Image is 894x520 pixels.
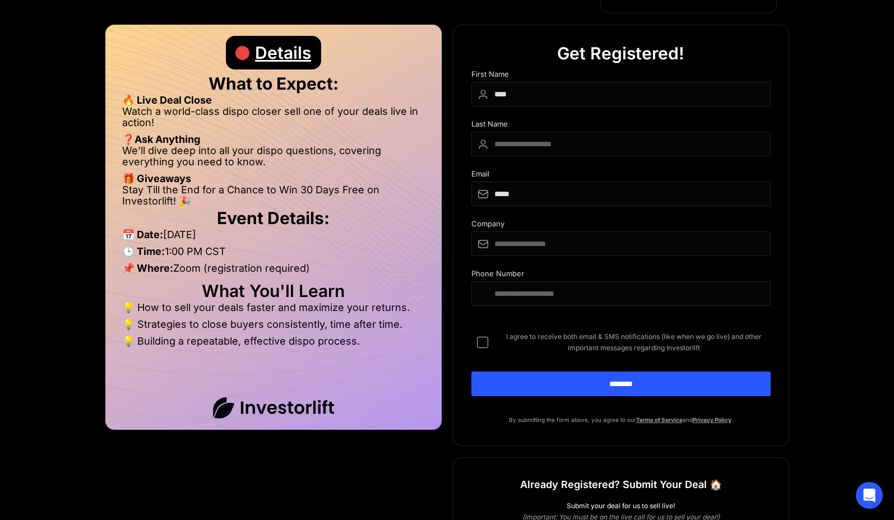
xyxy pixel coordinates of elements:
div: Details [255,36,311,69]
li: Watch a world-class dispo closer sell one of your deals live in action! [122,106,425,134]
div: Get Registered! [557,36,684,70]
li: [DATE] [122,229,425,246]
strong: 🕒 Time: [122,245,165,257]
h2: What You'll Learn [122,285,425,296]
div: Open Intercom Messenger [856,482,883,509]
li: Zoom (registration required) [122,263,425,280]
div: Phone Number [471,270,771,281]
strong: 📌 Where: [122,262,173,274]
div: Company [471,220,771,231]
strong: What to Expect: [209,73,339,94]
li: Stay Till the End for a Chance to Win 30 Days Free on Investorlift! 🎉 [122,184,425,207]
p: By submitting the form above, you agree to our and . [471,414,771,425]
div: First Name [471,70,771,82]
a: Terms of Service [636,416,683,423]
strong: ❓Ask Anything [122,133,200,145]
strong: 🎁 Giveaways [122,173,191,184]
li: 1:00 PM CST [122,246,425,263]
strong: Event Details: [217,208,330,228]
li: 💡 How to sell your deals faster and maximize your returns. [122,302,425,319]
span: I agree to receive both email & SMS notifications (like when we go live) and other important mess... [497,331,771,354]
h1: Already Registered? Submit Your Deal 🏠 [520,475,722,495]
li: 💡 Building a repeatable, effective dispo process. [122,336,425,347]
div: Last Name [471,120,771,132]
strong: 🔥 Live Deal Close [122,94,212,106]
div: Email [471,170,771,182]
div: Submit your deal for us to sell live! [471,500,771,512]
strong: 📅 Date: [122,229,163,240]
li: 💡 Strategies to close buyers consistently, time after time. [122,319,425,336]
li: We’ll dive deep into all your dispo questions, covering everything you need to know. [122,145,425,173]
form: DIspo Day Main Form [471,70,771,414]
a: Privacy Policy [693,416,731,423]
